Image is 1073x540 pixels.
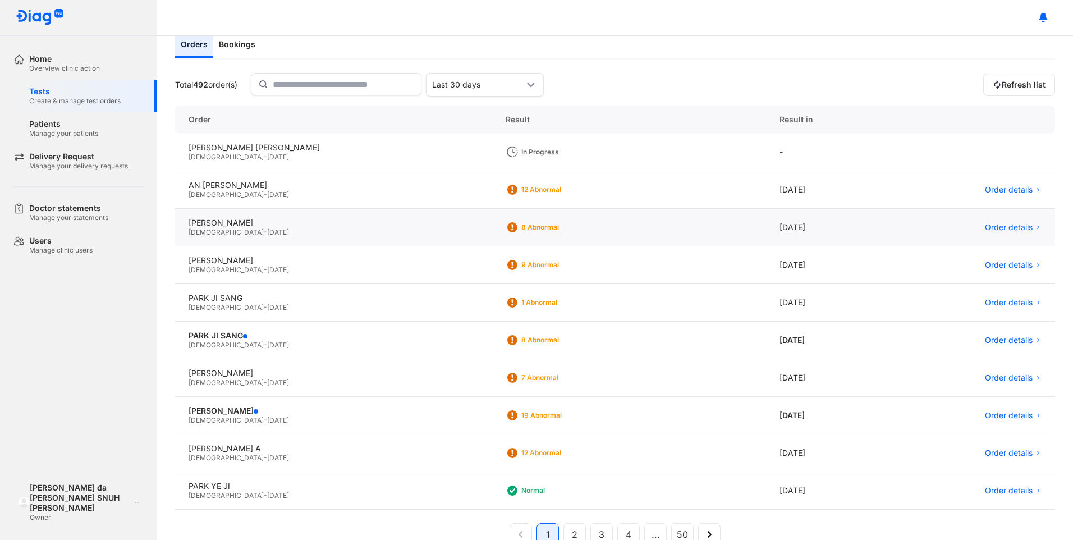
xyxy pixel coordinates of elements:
div: Order [175,106,492,134]
span: Order details [985,222,1033,232]
button: Refresh list [983,74,1055,96]
span: [DEMOGRAPHIC_DATA] [189,153,264,161]
span: - [264,378,267,387]
span: Order details [985,335,1033,345]
div: [DATE] [766,171,887,209]
div: 1 Abnormal [521,298,611,307]
div: Users [29,236,93,246]
div: Manage your patients [29,129,98,138]
span: - [264,454,267,462]
div: Tests [29,86,121,97]
div: [DATE] [766,284,887,322]
div: [DATE] [766,246,887,284]
span: Refresh list [1002,80,1046,90]
span: [DATE] [267,190,289,199]
div: Last 30 days [432,80,524,90]
div: Manage your delivery requests [29,162,128,171]
div: [PERSON_NAME] [189,255,479,266]
div: [PERSON_NAME] đa [PERSON_NAME] SNUH [PERSON_NAME] [30,483,131,513]
span: [DATE] [267,303,289,312]
div: [DATE] [766,209,887,246]
div: [PERSON_NAME] A [189,443,479,454]
span: [DEMOGRAPHIC_DATA] [189,491,264,500]
span: - [264,153,267,161]
div: AN [PERSON_NAME] [189,180,479,190]
div: [DATE] [766,434,887,472]
span: [DEMOGRAPHIC_DATA] [189,266,264,274]
div: Home [29,54,100,64]
span: - [264,341,267,349]
span: - [264,190,267,199]
div: 7 Abnormal [521,373,611,382]
span: [DATE] [267,266,289,274]
div: 8 Abnormal [521,223,611,232]
span: [DEMOGRAPHIC_DATA] [189,416,264,424]
div: PARK YE JI [189,481,479,491]
span: Order details [985,260,1033,270]
div: Doctor statements [29,203,108,213]
div: - [766,134,887,171]
span: Order details [985,448,1033,458]
span: [DEMOGRAPHIC_DATA] [189,454,264,462]
div: Manage clinic users [29,246,93,255]
div: [DATE] [766,322,887,359]
span: [DATE] [267,491,289,500]
span: Order details [985,410,1033,420]
div: 12 Abnormal [521,185,611,194]
div: [PERSON_NAME] [PERSON_NAME] [189,143,479,153]
div: PARK JI SANG [189,293,479,303]
img: logo [16,9,64,26]
div: Orders [175,33,213,58]
div: [PERSON_NAME] [189,406,479,416]
div: [PERSON_NAME] [189,368,479,378]
div: Create & manage test orders [29,97,121,106]
div: 8 Abnormal [521,336,611,345]
span: [DEMOGRAPHIC_DATA] [189,378,264,387]
span: Order details [985,486,1033,496]
div: 19 Abnormal [521,411,611,420]
div: Delivery Request [29,152,128,162]
span: - [264,266,267,274]
span: [DATE] [267,341,289,349]
div: Patients [29,119,98,129]
div: [DATE] [766,359,887,397]
div: 12 Abnormal [521,449,611,457]
span: - [264,416,267,424]
div: Result [492,106,767,134]
span: [DATE] [267,153,289,161]
span: [DATE] [267,416,289,424]
div: Result in [766,106,887,134]
span: [DATE] [267,454,289,462]
img: logo [18,497,30,509]
div: [DATE] [766,472,887,510]
span: Order details [985,298,1033,308]
span: [DEMOGRAPHIC_DATA] [189,303,264,312]
span: [DEMOGRAPHIC_DATA] [189,228,264,236]
span: Order details [985,185,1033,195]
div: [PERSON_NAME] [189,218,479,228]
div: Owner [30,513,131,522]
span: [DATE] [267,378,289,387]
span: - [264,491,267,500]
div: [DATE] [766,397,887,434]
div: PARK JI SANG [189,331,479,341]
div: In Progress [521,148,611,157]
div: 9 Abnormal [521,260,611,269]
div: Bookings [213,33,261,58]
span: [DATE] [267,228,289,236]
span: 492 [193,80,208,89]
div: Total order(s) [175,80,237,90]
div: Overview clinic action [29,64,100,73]
div: Normal [521,486,611,495]
span: [DEMOGRAPHIC_DATA] [189,341,264,349]
div: Manage your statements [29,213,108,222]
span: [DEMOGRAPHIC_DATA] [189,190,264,199]
span: - [264,228,267,236]
span: Order details [985,373,1033,383]
span: - [264,303,267,312]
